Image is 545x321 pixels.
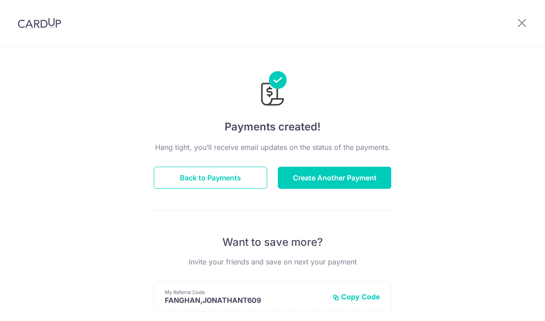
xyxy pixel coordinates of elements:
button: Copy Code [332,292,380,301]
p: Want to save more? [154,235,391,249]
p: Invite your friends and save on next your payment [154,256,391,267]
p: Hang tight, you’ll receive email updates on the status of the payments. [154,142,391,153]
p: My Referral Code [165,289,325,296]
button: Back to Payments [154,167,267,189]
button: Create Another Payment [278,167,391,189]
h4: Payments created! [154,119,391,135]
img: CardUp [18,18,61,28]
p: FANGHAN,JONATHANT609 [165,296,325,305]
img: Payments [258,71,287,108]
